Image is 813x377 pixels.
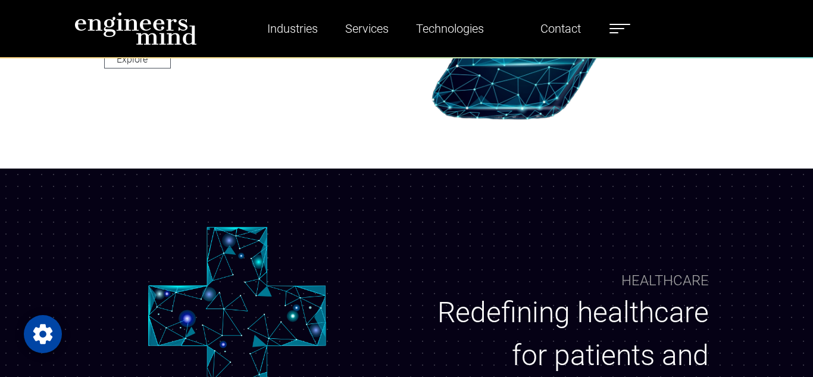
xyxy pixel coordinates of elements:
a: Industries [262,15,323,42]
a: Technologies [411,15,489,42]
a: Contact [536,15,586,42]
p: Redefining healthcare [436,291,709,334]
a: Explore [104,50,171,68]
p: Healthcare [621,270,709,291]
a: Services [340,15,393,42]
img: logo [74,12,197,45]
